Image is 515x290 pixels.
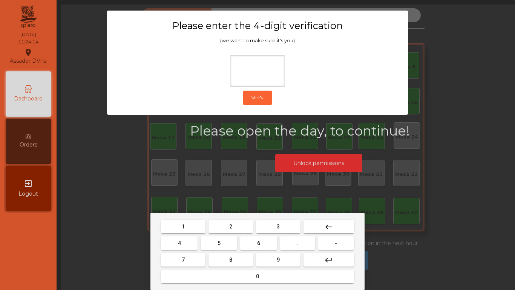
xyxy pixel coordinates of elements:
span: . [297,240,298,246]
button: 5 [201,236,237,250]
button: Verify [243,91,272,105]
button: 7 [161,253,205,267]
button: 1 [161,220,205,233]
button: . [280,236,315,250]
span: 0 [256,273,259,279]
span: 7 [182,257,185,263]
span: - [335,240,337,246]
button: 6 [240,236,277,250]
span: 8 [229,257,232,263]
span: 4 [178,240,181,246]
button: 8 [208,253,253,267]
button: 9 [256,253,300,267]
button: 4 [161,236,198,250]
button: 3 [256,220,300,233]
button: - [318,236,354,250]
span: 3 [277,224,280,230]
span: (we want to make sure it's you) [220,38,295,43]
button: 0 [161,270,354,283]
span: 2 [229,224,232,230]
button: 2 [208,220,253,233]
h3: Please enter the 4-digit verification [121,20,394,32]
span: 6 [257,240,260,246]
mat-icon: keyboard_return [324,256,333,265]
span: 1 [182,224,185,230]
span: 5 [218,240,221,246]
mat-icon: keyboard_backspace [324,222,333,231]
span: 9 [277,257,280,263]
